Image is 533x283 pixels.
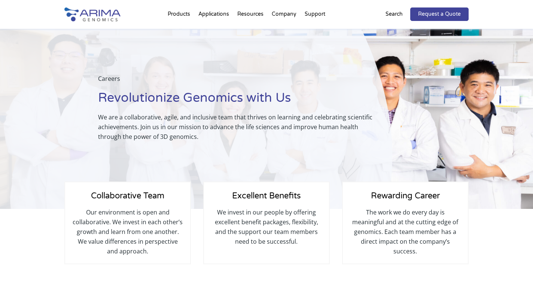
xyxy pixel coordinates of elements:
span: Excellent Benefits [232,191,301,201]
span: Collaborative Team [91,191,164,201]
p: Our environment is open and collaborative. We invest in each other’s growth and learn from one an... [73,207,183,256]
h1: Revolutionize Genomics with Us [98,89,374,112]
img: Arima-Genomics-logo [64,7,121,21]
p: We are a collaborative, agile, and inclusive team that thrives on learning and celebrating scient... [98,112,374,141]
a: Request a Quote [410,7,469,21]
span: Rewarding Career [371,191,440,201]
p: The work we do every day is meaningful and at the cutting edge of genomics. Each team member has ... [350,207,460,256]
p: Careers [98,74,374,89]
p: Search [386,9,403,19]
p: We invest in our people by offering excellent benefit packages, flexibility, and the support our ... [211,207,322,246]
